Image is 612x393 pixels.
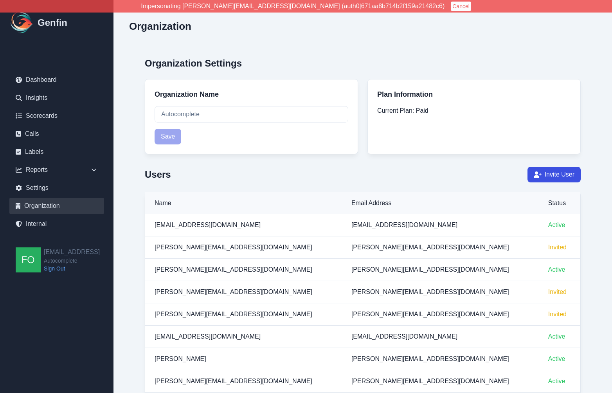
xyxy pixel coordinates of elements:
[377,89,571,100] h3: Plan Information
[9,72,104,88] a: Dashboard
[539,192,580,214] th: Status
[155,89,348,100] h3: Organization Name
[155,355,206,362] span: [PERSON_NAME]
[351,222,457,228] span: [EMAIL_ADDRESS][DOMAIN_NAME]
[155,333,261,340] span: [EMAIL_ADDRESS][DOMAIN_NAME]
[9,162,104,178] div: Reports
[548,288,567,295] span: Invited
[38,16,67,29] h1: Genfin
[9,180,104,196] a: Settings
[44,265,100,272] a: Sign Out
[155,129,181,144] button: Save
[44,257,100,265] span: Autocomplete
[9,108,104,124] a: Scorecards
[351,355,509,362] span: [PERSON_NAME][EMAIL_ADDRESS][DOMAIN_NAME]
[9,90,104,106] a: Insights
[44,247,100,257] h2: [EMAIL_ADDRESS]
[351,333,457,340] span: [EMAIL_ADDRESS][DOMAIN_NAME]
[155,106,348,123] input: Enter your organization name
[9,198,104,214] a: Organization
[155,244,312,251] span: [PERSON_NAME][EMAIL_ADDRESS][DOMAIN_NAME]
[351,244,509,251] span: [PERSON_NAME][EMAIL_ADDRESS][DOMAIN_NAME]
[351,266,509,273] span: [PERSON_NAME][EMAIL_ADDRESS][DOMAIN_NAME]
[351,311,509,317] span: [PERSON_NAME][EMAIL_ADDRESS][DOMAIN_NAME]
[548,378,565,384] span: Active
[155,378,312,384] span: [PERSON_NAME][EMAIL_ADDRESS][DOMAIN_NAME]
[548,311,567,317] span: Invited
[145,57,581,70] h2: Organization Settings
[548,355,565,362] span: Active
[342,192,539,214] th: Email Address
[155,266,312,273] span: [PERSON_NAME][EMAIL_ADDRESS][DOMAIN_NAME]
[451,2,471,11] button: Cancel
[155,288,312,295] span: [PERSON_NAME][EMAIL_ADDRESS][DOMAIN_NAME]
[351,288,509,295] span: [PERSON_NAME][EMAIL_ADDRESS][DOMAIN_NAME]
[155,222,261,228] span: [EMAIL_ADDRESS][DOMAIN_NAME]
[377,107,414,114] span: Current Plan:
[9,126,104,142] a: Calls
[548,333,565,340] span: Active
[377,106,571,115] p: Paid
[16,247,41,272] img: founders@genfin.ai
[548,266,565,273] span: Active
[527,167,581,182] button: Invite User
[548,222,565,228] span: Active
[9,10,34,35] img: Logo
[9,216,104,232] a: Internal
[145,192,342,214] th: Name
[145,168,171,181] h2: Users
[129,20,191,32] h2: Organization
[351,378,509,384] span: [PERSON_NAME][EMAIL_ADDRESS][DOMAIN_NAME]
[155,311,312,317] span: [PERSON_NAME][EMAIL_ADDRESS][DOMAIN_NAME]
[9,144,104,160] a: Labels
[548,244,567,251] span: Invited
